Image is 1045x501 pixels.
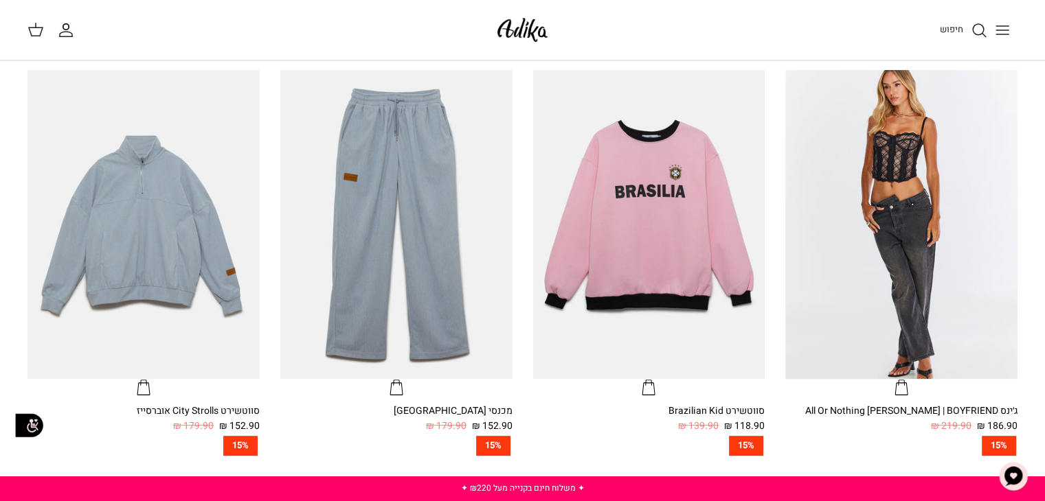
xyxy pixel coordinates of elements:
div: סווטשירט City Strolls אוברסייז [27,404,260,419]
a: החשבון שלי [58,22,80,38]
a: מכנסי טרנינג City strolls [280,70,513,397]
a: מכנסי [GEOGRAPHIC_DATA] 152.90 ₪ 179.90 ₪ [280,404,513,434]
span: 179.90 ₪ [426,419,467,434]
span: 186.90 ₪ [977,419,1018,434]
span: 118.90 ₪ [724,419,765,434]
button: צ'אט [993,456,1034,497]
a: סווטשירט City Strolls אוברסייז [27,70,260,397]
a: ג׳ינס All Or Nothing [PERSON_NAME] | BOYFRIEND 186.90 ₪ 219.90 ₪ [785,404,1018,434]
div: ג׳ינס All Or Nothing [PERSON_NAME] | BOYFRIEND [785,404,1018,419]
span: 152.90 ₪ [472,419,513,434]
a: ג׳ינס All Or Nothing קריס-קרוס | BOYFRIEND [785,70,1018,397]
a: חיפוש [940,22,987,38]
a: 15% [280,436,513,456]
span: 15% [729,436,763,456]
span: 179.90 ₪ [173,419,214,434]
a: סווטשירט Brazilian Kid [533,70,765,397]
img: accessibility_icon02.svg [10,406,48,444]
a: סווטשירט City Strolls אוברסייז 152.90 ₪ 179.90 ₪ [27,404,260,434]
a: 15% [785,436,1018,456]
div: מכנסי [GEOGRAPHIC_DATA] [280,404,513,419]
span: 152.90 ₪ [219,419,260,434]
span: 15% [223,436,258,456]
a: 15% [27,436,260,456]
a: סווטשירט Brazilian Kid 118.90 ₪ 139.90 ₪ [533,404,765,434]
button: Toggle menu [987,15,1018,45]
span: 219.90 ₪ [931,419,971,434]
span: 15% [476,436,510,456]
span: 15% [982,436,1016,456]
div: סווטשירט Brazilian Kid [533,404,765,419]
img: Adika IL [493,14,552,46]
a: 15% [533,436,765,456]
span: 139.90 ₪ [678,419,719,434]
a: ✦ משלוח חינם בקנייה מעל ₪220 ✦ [460,482,584,494]
span: חיפוש [940,23,963,36]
